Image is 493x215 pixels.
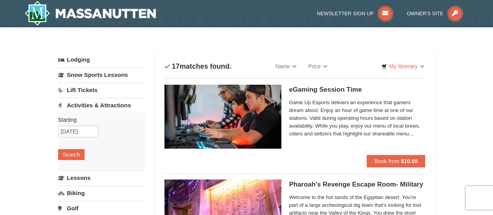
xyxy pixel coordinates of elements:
[289,181,426,188] h5: Pharoah's Revenge Escape Room- Military
[58,116,139,124] label: Starting
[289,99,426,138] span: Game Up Esports delivers an experience that gamers dream about. Enjoy an hour of game time at one...
[58,68,145,82] a: Snow Sports Lessons
[289,86,426,94] h5: eGaming Session Time
[317,11,374,16] span: Newsletter Sign Up
[58,98,145,112] a: Activities & Attractions
[58,186,145,200] a: Biking
[407,11,463,16] a: Owner's Site
[375,158,399,164] span: Book from
[58,171,145,185] a: Lessons
[25,1,156,26] img: Massanutten Resort Logo
[270,59,302,74] a: Name
[58,53,145,67] a: Lodging
[376,60,429,72] a: My Itinerary
[317,11,393,16] a: Newsletter Sign Up
[367,155,426,167] button: Book from $10.00
[25,1,156,26] a: Massanutten Resort
[58,83,145,97] a: Lift Tickets
[401,158,418,164] strong: $10.00
[407,11,444,16] span: Owner's Site
[302,59,333,74] a: Price
[58,149,85,160] button: Search
[164,85,281,149] img: 19664770-34-0b975b5b.jpg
